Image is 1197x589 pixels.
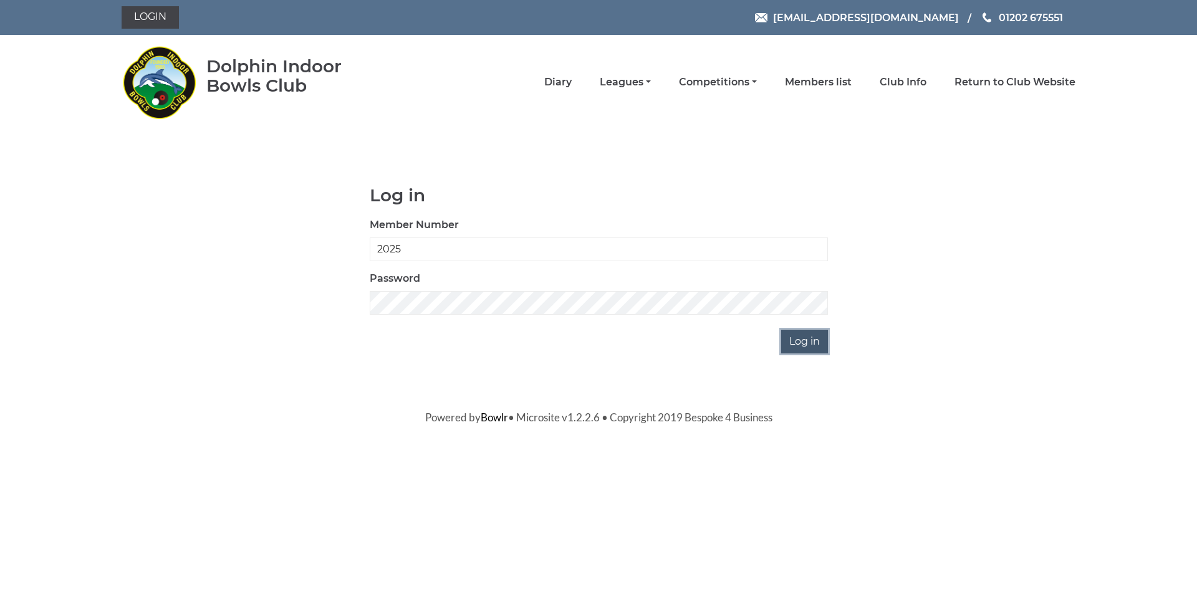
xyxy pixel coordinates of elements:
a: Members list [785,75,852,89]
a: Club Info [880,75,926,89]
input: Log in [781,330,828,353]
span: Powered by • Microsite v1.2.2.6 • Copyright 2019 Bespoke 4 Business [425,411,772,424]
a: Phone us 01202 675551 [981,10,1063,26]
a: Email [EMAIL_ADDRESS][DOMAIN_NAME] [755,10,959,26]
img: Phone us [983,12,991,22]
a: Competitions [679,75,757,89]
a: Bowlr [481,411,508,424]
span: [EMAIL_ADDRESS][DOMAIN_NAME] [773,11,959,23]
label: Password [370,271,420,286]
div: Dolphin Indoor Bowls Club [206,57,382,95]
a: Login [122,6,179,29]
span: 01202 675551 [999,11,1063,23]
a: Diary [544,75,572,89]
img: Dolphin Indoor Bowls Club [122,39,196,126]
label: Member Number [370,218,459,232]
h1: Log in [370,186,828,205]
a: Leagues [600,75,651,89]
a: Return to Club Website [954,75,1075,89]
img: Email [755,13,767,22]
